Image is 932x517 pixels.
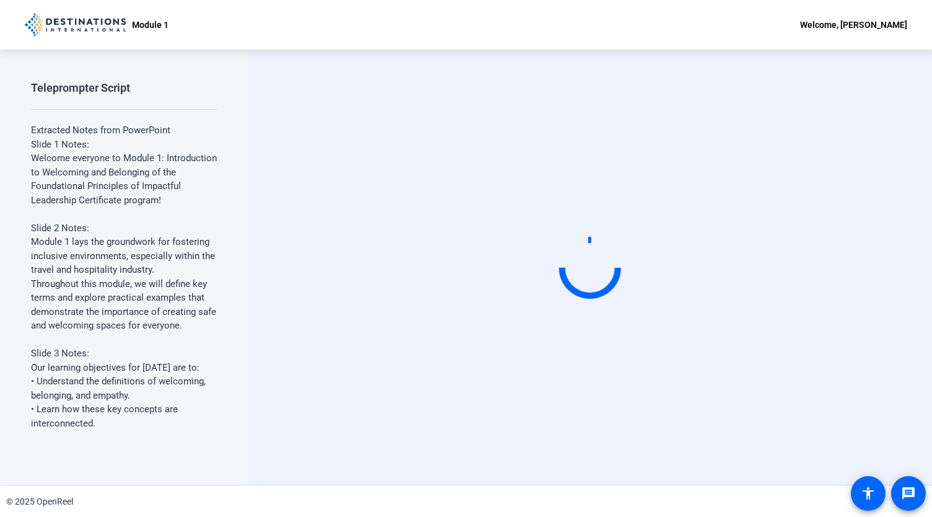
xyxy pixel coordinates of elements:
mat-icon: accessibility [861,486,876,501]
div: Teleprompter Script [31,81,130,95]
h1: Extracted Notes from PowerPoint [31,123,217,138]
p: Module 1 [132,17,169,32]
div: © 2025 OpenReel [6,495,73,508]
mat-icon: message [901,486,916,501]
img: OpenReel logo [25,12,126,37]
div: Welcome, [PERSON_NAME] [800,17,907,32]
